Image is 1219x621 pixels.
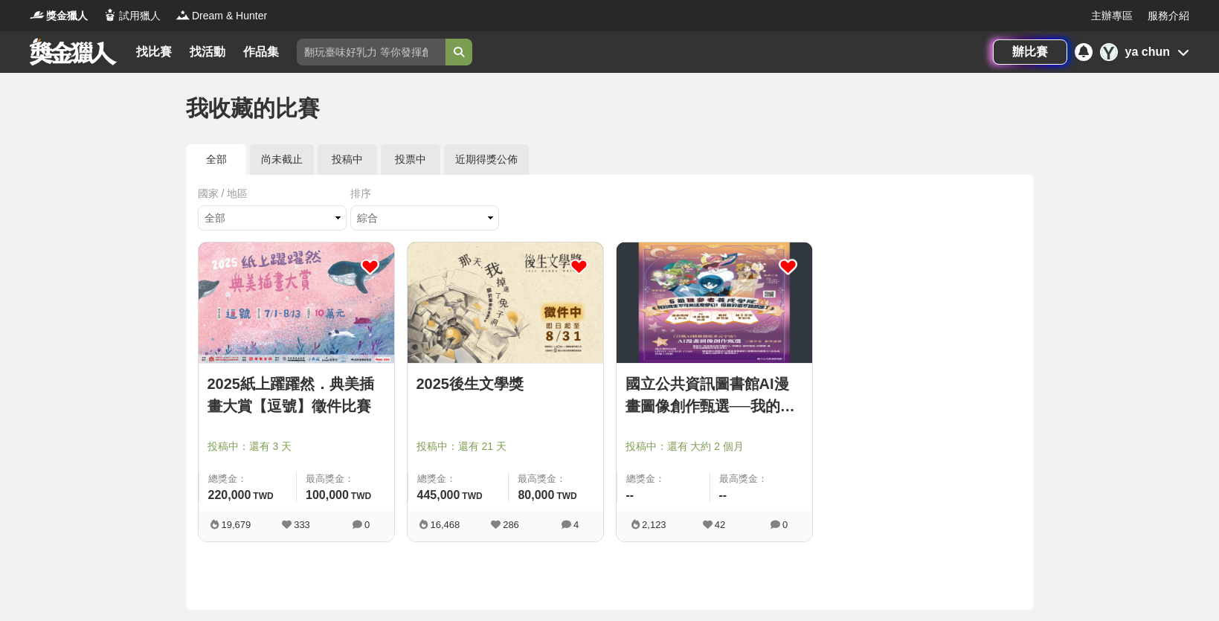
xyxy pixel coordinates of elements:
[199,242,394,363] img: Cover Image
[318,144,377,175] a: 投稿中
[306,472,385,486] span: 最高獎金：
[30,8,88,24] a: Logo獎金獵人
[192,8,267,24] span: Dream & Hunter
[719,472,803,486] span: 最高獎金：
[617,242,812,363] img: Cover Image
[417,489,460,501] span: 445,000
[364,519,370,530] span: 0
[444,144,529,175] a: 近期得獎公佈
[1148,8,1189,24] a: 服務介紹
[176,8,267,24] a: LogoDream & Hunter
[518,489,554,501] span: 80,000
[103,7,118,22] img: Logo
[208,439,385,454] span: 投稿中：還有 3 天
[642,519,666,530] span: 2,123
[221,519,251,530] span: 19,679
[416,373,594,395] a: 2025後生文學獎
[625,373,803,417] a: 國立公共資訊圖書館AI漫畫圖像創作甄選──我的未來職業想像
[715,519,725,530] span: 42
[119,8,161,24] span: 試用獵人
[430,519,460,530] span: 16,468
[46,8,88,24] span: 獎金獵人
[184,42,231,62] a: 找活動
[416,439,594,454] span: 投稿中：還有 21 天
[556,491,576,501] span: TWD
[208,489,251,501] span: 220,000
[306,489,349,501] span: 100,000
[993,39,1067,65] a: 辦比賽
[408,242,603,363] img: Cover Image
[573,519,579,530] span: 4
[186,95,1034,122] h1: 我收藏的比賽
[1091,8,1133,24] a: 主辦專區
[250,144,314,175] a: 尚未截止
[187,144,246,175] a: 全部
[351,491,371,501] span: TWD
[253,491,273,501] span: TWD
[462,491,482,501] span: TWD
[199,242,394,364] a: Cover Image
[626,472,701,486] span: 總獎金：
[103,8,161,24] a: Logo試用獵人
[417,472,500,486] span: 總獎金：
[381,144,440,175] a: 投票中
[30,7,45,22] img: Logo
[1100,43,1118,61] div: Y
[350,186,503,202] div: 排序
[626,489,634,501] span: --
[198,186,350,202] div: 國家 / 地區
[625,439,803,454] span: 投稿中：還有 大約 2 個月
[518,472,594,486] span: 最高獎金：
[297,39,446,65] input: 翻玩臺味好乳力 等你發揮創意！
[503,519,519,530] span: 286
[408,242,603,364] a: Cover Image
[130,42,178,62] a: 找比賽
[617,242,812,364] a: Cover Image
[208,472,288,486] span: 總獎金：
[719,489,727,501] span: --
[208,373,385,417] a: 2025紙上躍躍然．典美插畫大賞【逗號】徵件比賽
[1125,43,1170,61] div: ya chun
[176,7,190,22] img: Logo
[782,519,788,530] span: 0
[294,519,310,530] span: 333
[237,42,285,62] a: 作品集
